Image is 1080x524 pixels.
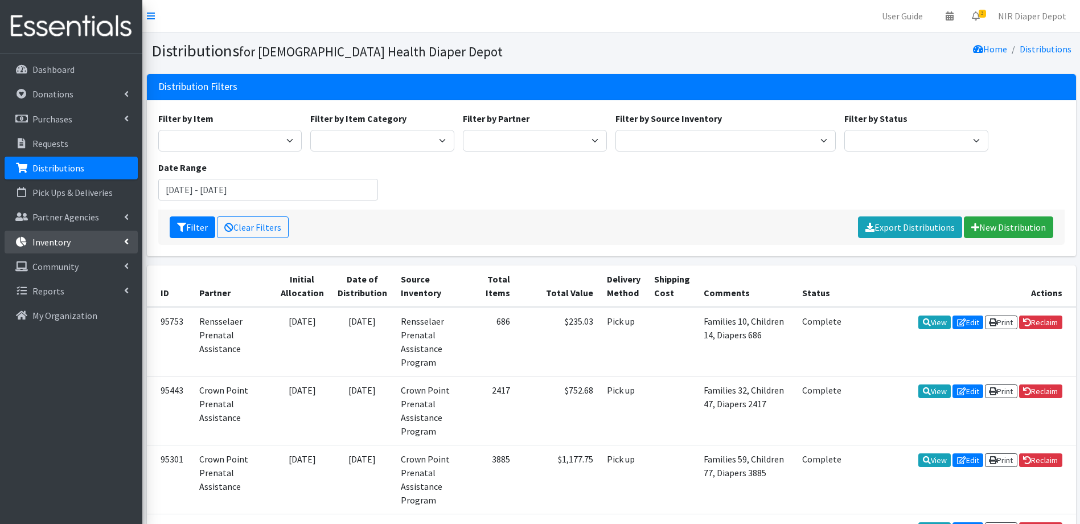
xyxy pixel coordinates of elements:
a: Reclaim [1019,453,1062,467]
td: 2417 [475,376,517,445]
a: Partner Agencies [5,206,138,228]
a: View [918,453,951,467]
input: January 1, 2011 - December 31, 2011 [158,179,379,200]
td: Families 32, Children 47, Diapers 2417 [697,376,795,445]
td: Pick up [600,445,647,514]
p: Reports [32,285,64,297]
td: Pick up [600,307,647,376]
label: Filter by Status [844,112,907,125]
th: Initial Allocation [274,265,331,307]
td: 686 [475,307,517,376]
label: Filter by Item [158,112,213,125]
p: Pick Ups & Deliveries [32,187,113,198]
a: Distributions [5,157,138,179]
a: View [918,316,951,329]
a: Donations [5,83,138,105]
td: 95301 [147,445,192,514]
td: $1,177.75 [517,445,600,514]
a: User Guide [873,5,932,27]
a: Edit [952,453,983,467]
th: Comments [697,265,795,307]
a: Home [973,43,1007,55]
a: Purchases [5,108,138,130]
a: My Organization [5,304,138,327]
label: Filter by Item Category [310,112,406,125]
p: Partner Agencies [32,211,99,223]
td: [DATE] [331,376,394,445]
td: Families 59, Children 77, Diapers 3885 [697,445,795,514]
td: Rensselaer Prenatal Assistance Program [394,307,475,376]
td: [DATE] [274,307,331,376]
th: Delivery Method [600,265,647,307]
td: Complete [795,376,848,445]
th: Partner [192,265,274,307]
span: 3 [979,10,986,18]
td: Families 10, Children 14, Diapers 686 [697,307,795,376]
small: for [DEMOGRAPHIC_DATA] Health Diaper Depot [239,43,503,60]
p: Distributions [32,162,84,174]
p: Community [32,261,79,272]
a: Dashboard [5,58,138,81]
td: 95443 [147,376,192,445]
th: Status [795,265,848,307]
th: Date of Distribution [331,265,394,307]
a: Pick Ups & Deliveries [5,181,138,204]
a: 3 [963,5,989,27]
p: Inventory [32,236,71,248]
td: Complete [795,445,848,514]
a: Export Distributions [858,216,962,238]
td: $235.03 [517,307,600,376]
p: Dashboard [32,64,75,75]
th: Shipping Cost [647,265,697,307]
a: New Distribution [964,216,1053,238]
a: Edit [952,316,983,329]
th: Total Items [475,265,517,307]
label: Filter by Partner [463,112,529,125]
a: Reports [5,280,138,302]
a: Requests [5,132,138,155]
th: ID [147,265,192,307]
button: Filter [170,216,215,238]
label: Date Range [158,161,207,174]
p: Requests [32,138,68,149]
td: Pick up [600,376,647,445]
td: 3885 [475,445,517,514]
th: Source Inventory [394,265,475,307]
td: [DATE] [331,307,394,376]
img: HumanEssentials [5,7,138,46]
td: [DATE] [274,445,331,514]
a: NIR Diaper Depot [989,5,1075,27]
p: My Organization [32,310,97,321]
td: [DATE] [331,445,394,514]
a: View [918,384,951,398]
a: Print [985,384,1017,398]
td: Complete [795,307,848,376]
a: Print [985,316,1017,329]
td: 95753 [147,307,192,376]
a: Distributions [1020,43,1071,55]
p: Purchases [32,113,72,125]
a: Clear Filters [217,216,289,238]
p: Donations [32,88,73,100]
td: Crown Point Prenatal Assistance [192,445,274,514]
th: Total Value [517,265,600,307]
td: [DATE] [274,376,331,445]
td: Crown Point Prenatal Assistance Program [394,445,475,514]
th: Actions [848,265,1076,307]
td: Crown Point Prenatal Assistance Program [394,376,475,445]
td: $752.68 [517,376,600,445]
a: Print [985,453,1017,467]
h3: Distribution Filters [158,81,237,93]
label: Filter by Source Inventory [615,112,722,125]
h1: Distributions [151,41,607,61]
a: Reclaim [1019,316,1062,329]
a: Community [5,255,138,278]
td: Rensselaer Prenatal Assistance [192,307,274,376]
a: Reclaim [1019,384,1062,398]
a: Inventory [5,231,138,253]
td: Crown Point Prenatal Assistance [192,376,274,445]
a: Edit [952,384,983,398]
